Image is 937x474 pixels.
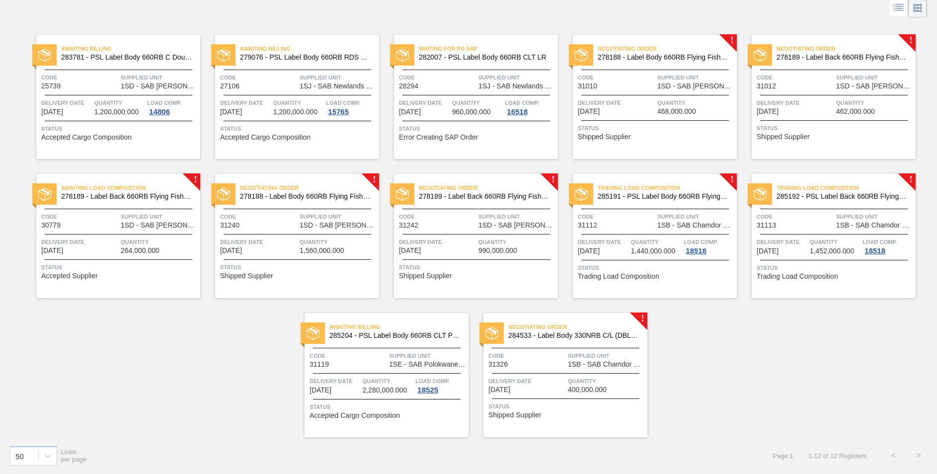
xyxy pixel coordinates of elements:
span: Status [578,263,734,273]
span: Load Comp. [326,98,360,108]
span: 31113 [757,222,776,229]
span: Load Comp. [147,98,181,108]
span: Quantity [657,98,734,108]
span: 08/29/2025 [757,247,779,255]
span: 278189 - Label Back 660RB Flying Fish Lemon 2020 [777,54,908,61]
span: 1,452,000.000 [810,247,855,255]
span: 31112 [578,222,597,229]
span: Supplied Unit [300,212,377,222]
a: Load Comp.18518 [862,237,913,255]
span: 09/05/2025 [488,386,510,394]
span: Negotiating Order [777,44,916,54]
div: 18525 [415,386,440,394]
span: Delivery Date [578,98,655,108]
span: Load Comp. [862,237,897,247]
span: Awaiting Load Composition [61,183,200,193]
span: 468,000.000 [657,108,696,115]
span: Trading Load Composition [598,183,737,193]
span: 1 - 12 of 12 Registers [808,452,866,460]
img: status [575,49,588,62]
img: status [307,327,319,340]
span: Code [310,351,387,361]
span: Supplied Unit [389,351,466,361]
div: 18518 [862,247,887,255]
img: status [575,188,588,201]
span: Supplied Unit [836,212,913,222]
span: 279076 - PSL Label Body 660RB RDS Org (Blast) [240,54,371,61]
span: Status [399,124,555,134]
span: Delivery Date [41,237,118,247]
span: Quantity [631,237,682,247]
span: Supplied Unit [568,351,645,361]
span: Quantity [121,237,198,247]
span: Quantity [363,376,413,386]
a: !statusTrading Load Composition285191 - PSL Label Body 660RB FlyingFish Lemon PUCode31112Supplied... [558,174,737,298]
span: 31242 [399,222,418,229]
span: 278188 - Label Body 660RB Flying Fish Lemon 2020 [240,193,371,200]
span: Error Creating SAP Order [399,134,478,141]
span: Quantity [300,237,377,247]
button: > [906,443,931,468]
span: Awaiting Billing [240,44,379,54]
span: 09/01/2025 [310,387,331,394]
span: Negotiating Order [419,183,558,193]
span: Status [310,402,466,412]
span: 01/18/2025 [41,108,63,116]
span: Code [220,212,297,222]
span: Status [399,262,555,272]
span: 400,000.000 [568,386,607,394]
span: 282007 - PSL Label Body 660RB CLT LR [419,54,550,61]
span: 08/23/2025 [578,108,600,115]
span: 264,000.000 [121,247,159,254]
a: statusWaiting for PO SAP282007 - PSL Label Body 660RB CLT LRCode28294Supplied Unit1SJ - SAB Newla... [379,35,558,159]
span: Status [757,123,913,133]
span: Delivery Date [757,98,834,108]
span: 1SJ - SAB Newlands Brewery [478,82,555,90]
span: 1SD - SAB Rosslyn Brewery [121,82,198,90]
span: Code [399,73,476,82]
span: 1,200,000.000 [273,108,318,116]
a: Load Comp.16518 [505,98,555,116]
span: 1SB - SAB Chamdor Brewery [568,361,645,368]
span: Load Comp. [684,237,718,247]
span: 30779 [41,222,61,229]
span: 31240 [220,222,239,229]
span: Status [220,262,377,272]
span: 285192 - PSL Label Back 660RB FlyingFish Lemon PU [777,193,908,200]
span: 1,200,000.000 [94,108,139,116]
span: Load Comp. [505,98,539,108]
span: 1SB - SAB Chamdor Brewery [836,222,913,229]
span: Trading Load Composition [757,273,838,280]
span: 1,560,000.000 [300,247,344,254]
span: Quantity [452,98,503,108]
span: 08/27/2025 [41,247,63,254]
span: 25739 [41,82,61,90]
span: Page : 1 [773,452,793,460]
a: statusAwaiting Billing279076 - PSL Label Body 660RB RDS Org (Blast)Code27106Supplied Unit1SJ - SA... [200,35,379,159]
span: Delivery Date [399,98,450,108]
span: Status [578,123,734,133]
span: Supplied Unit [836,73,913,82]
span: Accepted Cargo Composition [310,412,400,419]
span: Quantity [478,237,555,247]
span: Delivery Date [399,237,476,247]
span: Supplied Unit [478,212,555,222]
span: Supplied Unit [478,73,555,82]
span: 283781 - PSL Label Body 660RB C Double Up [61,54,192,61]
a: Load Comp.15765 [326,98,377,116]
span: 1SD - SAB Rosslyn Brewery [657,82,734,90]
span: 1SD - SAB Rosslyn Brewery [836,82,913,90]
span: 990,000.000 [478,247,517,254]
span: Delivery Date [757,237,807,247]
span: 03/31/2025 [220,108,242,116]
div: 18518 [684,247,708,255]
span: Shipped Supplier [399,272,452,280]
span: 2,280,000.000 [363,387,407,394]
span: Awaiting Billing [61,44,200,54]
img: status [754,49,767,62]
span: Quantity [94,98,145,108]
a: !statusNegotiating Order278189 - Label Back 660RB Flying Fish Lemon 2020Code31242Supplied Unit1SD... [379,174,558,298]
span: Delivery Date [220,98,271,108]
span: Delivery Date [220,237,297,247]
span: 285204 - PSL Label Body 660RB CLT PU 25 [329,332,461,339]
